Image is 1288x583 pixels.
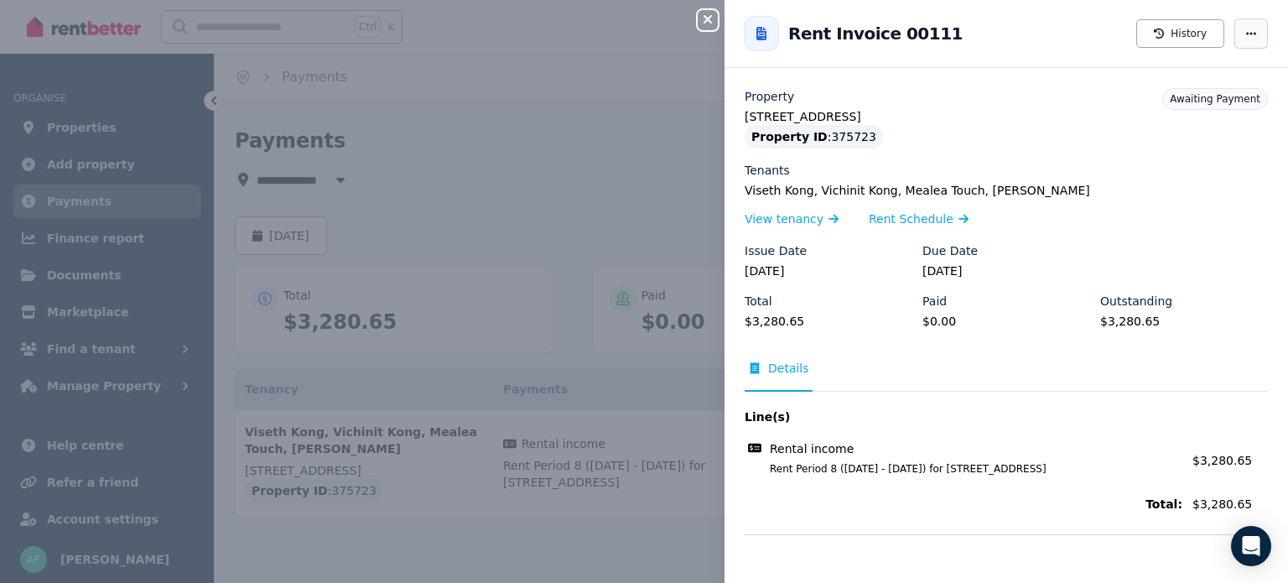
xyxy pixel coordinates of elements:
label: Paid [922,293,947,310]
label: Total [745,293,772,310]
label: Outstanding [1100,293,1172,310]
span: Total: [745,496,1182,513]
legend: [DATE] [922,263,1090,279]
span: Details [768,360,809,377]
h2: Rent Invoice 00111 [788,22,963,45]
div: : 375723 [745,125,883,148]
button: History [1136,19,1224,48]
a: View tenancy [745,211,839,227]
span: Awaiting Payment [1170,93,1260,105]
legend: $3,280.65 [745,313,912,330]
label: Due Date [922,242,978,259]
label: Issue Date [745,242,807,259]
label: Tenants [745,162,790,179]
span: Line(s) [745,409,1182,425]
legend: [STREET_ADDRESS] [745,108,1268,125]
span: $3,280.65 [1192,496,1268,513]
nav: Tabs [745,360,1268,392]
legend: [DATE] [745,263,912,279]
span: Rental income [770,440,854,457]
legend: $3,280.65 [1100,313,1268,330]
span: Property ID [751,128,828,145]
legend: $0.00 [922,313,1090,330]
span: $3,280.65 [1192,454,1252,467]
span: Rent Period 8 ([DATE] - [DATE]) for [STREET_ADDRESS] [750,462,1182,476]
span: Rent Schedule [869,211,953,227]
legend: Viseth Kong, Vichinit Kong, Mealea Touch, [PERSON_NAME] [745,182,1268,199]
div: Open Intercom Messenger [1231,526,1271,566]
span: View tenancy [745,211,823,227]
a: Rent Schedule [869,211,969,227]
label: Property [745,88,794,105]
